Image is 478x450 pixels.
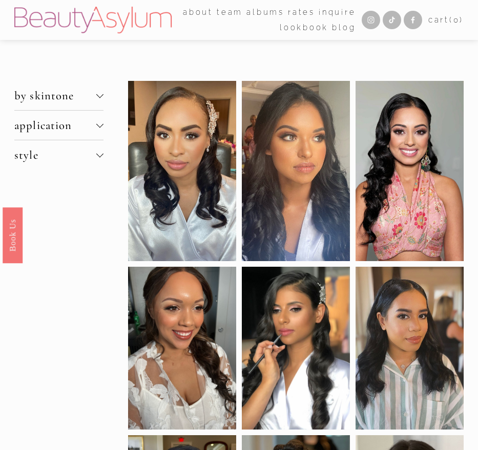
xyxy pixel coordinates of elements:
span: style [14,148,96,162]
span: 0 [453,15,460,24]
a: folder dropdown [217,5,243,20]
a: 0 items in cart [428,13,464,27]
a: Blog [332,20,356,35]
button: application [14,111,103,140]
span: team [217,6,243,19]
a: albums [246,5,284,20]
button: by skintone [14,81,103,110]
a: Lookbook [280,20,328,35]
a: Instagram [362,11,380,29]
button: style [14,140,103,169]
span: ( ) [449,15,464,24]
a: Inquire [319,5,356,20]
img: Beauty Asylum | Bridal Hair &amp; Makeup Charlotte &amp; Atlanta [14,7,172,33]
a: folder dropdown [183,5,213,20]
a: Rates [288,5,315,20]
span: application [14,118,96,132]
span: by skintone [14,89,96,102]
a: TikTok [383,11,401,29]
a: Facebook [404,11,422,29]
span: about [183,6,213,19]
a: Book Us [3,207,23,263]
